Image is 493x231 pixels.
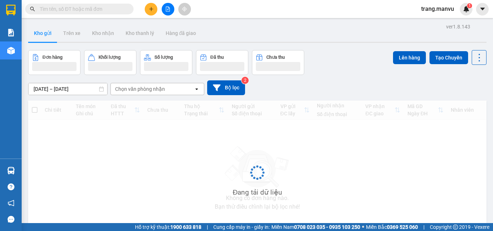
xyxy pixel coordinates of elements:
[7,47,15,54] img: warehouse-icon
[28,25,57,42] button: Kho gửi
[463,6,470,12] img: icon-new-feature
[8,200,14,206] span: notification
[294,224,360,230] strong: 0708 023 035 - 0935 103 250
[196,50,248,75] button: Đã thu
[84,50,136,75] button: Khối lượng
[453,225,458,230] span: copyright
[115,85,165,93] div: Chọn văn phòng nhận
[194,86,200,92] svg: open
[252,50,304,75] button: Chưa thu
[271,223,360,231] span: Miền Nam
[210,55,224,60] div: Đã thu
[154,55,173,60] div: Số lượng
[446,23,470,31] div: ver 1.8.143
[135,223,201,231] span: Hỗ trợ kỹ thuật:
[362,226,364,228] span: ⚪️
[266,55,285,60] div: Chưa thu
[140,50,192,75] button: Số lượng
[29,83,107,95] input: Select a date range.
[423,223,424,231] span: |
[40,5,125,13] input: Tìm tên, số ĐT hoặc mã đơn
[120,25,160,42] button: Kho thanh lý
[7,167,15,174] img: warehouse-icon
[207,80,245,95] button: Bộ lọc
[162,3,174,15] button: file-add
[213,223,270,231] span: Cung cấp máy in - giấy in:
[149,6,154,12] span: plus
[43,55,62,60] div: Đơn hàng
[479,6,486,12] span: caret-down
[8,183,14,190] span: question-circle
[170,224,201,230] strong: 1900 633 818
[7,29,15,36] img: solution-icon
[145,3,157,15] button: plus
[178,3,191,15] button: aim
[8,216,14,223] span: message
[468,3,471,8] span: 1
[429,51,468,64] button: Tạo Chuyến
[86,25,120,42] button: Kho nhận
[233,187,282,198] div: Đang tải dữ liệu
[160,25,202,42] button: Hàng đã giao
[6,5,16,15] img: logo-vxr
[467,3,472,8] sup: 1
[165,6,170,12] span: file-add
[241,77,249,84] sup: 2
[387,224,418,230] strong: 0369 525 060
[366,223,418,231] span: Miền Bắc
[30,6,35,12] span: search
[415,4,460,13] span: trang.manvu
[28,50,80,75] button: Đơn hàng
[476,3,489,15] button: caret-down
[182,6,187,12] span: aim
[57,25,86,42] button: Trên xe
[207,223,208,231] span: |
[393,51,426,64] button: Lên hàng
[99,55,121,60] div: Khối lượng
